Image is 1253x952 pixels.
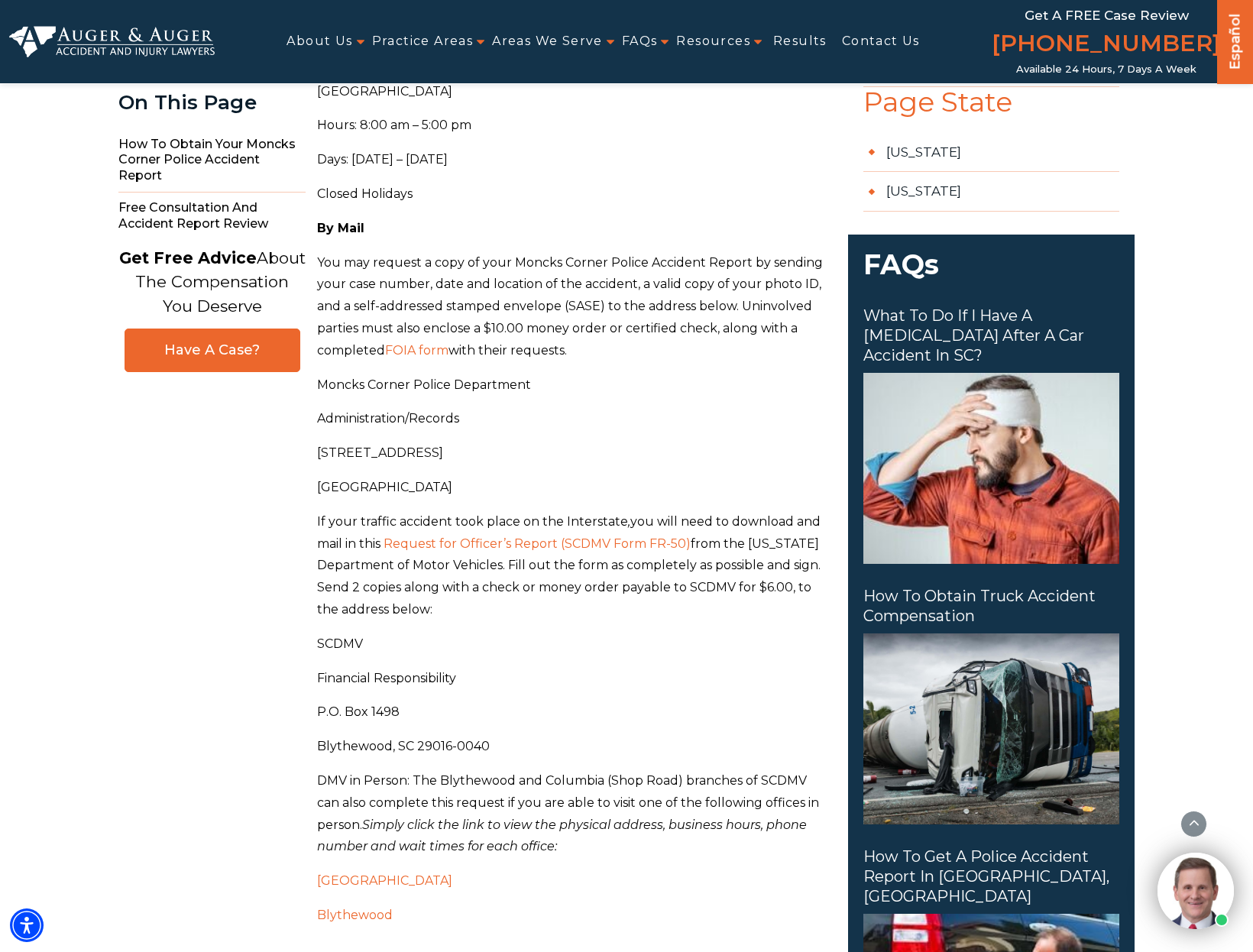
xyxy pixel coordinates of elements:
span: Simply click the link to view the physical address, business hours, phone number and wait times f... [317,818,807,854]
a: [US_STATE] [863,172,1119,212]
a: How to Obtain Truck Accident Compensation How to Obtain Truck Accident Compensation [863,586,1119,824]
a: [GEOGRAPHIC_DATA] [317,873,452,888]
span: from the [US_STATE] Department of Motor Vehicles. Fill out the form as completely as possible and... [317,536,821,617]
span: How to Get a Police Accident Report in [GEOGRAPHIC_DATA], [GEOGRAPHIC_DATA] [863,847,1119,906]
span: Page State [848,87,1135,133]
span: with their requests. [448,343,567,358]
img: Auger & Auger Accident and Injury Lawyers Logo [9,26,215,57]
span: What to Do if I Have a [MEDICAL_DATA] After a Car Accident in SC? [863,306,1119,365]
a: Resources [676,24,750,59]
span: Free Consultation and Accident Report Review [118,193,306,240]
a: Contact Us [842,24,920,59]
span: P.O. Box 1498 [317,704,400,719]
a: About Us [287,24,352,59]
span: Have A Case? [141,342,284,359]
span: Days: [DATE] – [DATE] [317,152,448,167]
a: Practice Areas [372,24,474,59]
div: Accessibility Menu [10,908,44,942]
span: Blythewood, SC 29016-0040 [317,739,490,753]
img: What to Do if I Have a Head Injury After a Car Accident in SC? [863,373,1119,564]
span: [STREET_ADDRESS] [317,445,443,460]
span: How to Obtain Your Moncks Corner Police Accident Report [118,129,306,193]
p: If your traffic accident took place on the Interstate [317,511,830,621]
a: Areas We Serve [492,24,603,59]
span: Hours: 8:00 am – 5:00 pm [317,118,471,132]
span: Get a FREE Case Review [1025,8,1189,23]
button: scroll to up [1180,811,1207,837]
a: What to Do if I Have a [MEDICAL_DATA] After a Car Accident in SC? What to Do if I Have a Head Inj... [863,306,1119,564]
span: FAQs [848,235,1135,307]
a: Request for Officer’s Report (SCDMV Form FR-50) [380,536,691,551]
a: FAQs [622,24,658,59]
img: Intaker widget Avatar [1157,853,1234,929]
span: you will need to download and mail in this [317,514,821,551]
span: Closed Holidays [317,186,413,201]
span: , [628,514,630,529]
span: [GEOGRAPHIC_DATA] [317,480,452,494]
span: Available 24 Hours, 7 Days a Week [1016,63,1196,76]
img: How to Obtain Truck Accident Compensation [863,633,1119,824]
span: Moncks Corner Police Department [317,377,531,392]
a: Blythewood [317,908,393,922]
strong: Get Free Advice [119,248,257,267]
a: [PHONE_NUMBER] [992,27,1221,63]
span: [GEOGRAPHIC_DATA] [317,84,452,99]
a: FOIA form [385,343,448,358]
span: You may request a copy of your Moncks Corner Police Accident Report by sending your case number, ... [317,255,823,358]
span: How to Obtain Truck Accident Compensation [863,586,1119,626]
span: DMV in Person: The Blythewood and Columbia (Shop Road) branches of SCDMV can also complete this r... [317,773,819,832]
div: On This Page [118,92,306,114]
a: [US_STATE] [863,133,1119,173]
span: Financial Responsibility [317,671,456,685]
a: Have A Case? [125,329,300,372]
b: By Mail [317,221,364,235]
span: Administration/Records [317,411,459,426]
a: Results [773,24,827,59]
span: SCDMV [317,636,363,651]
span: Request for Officer’s Report (SCDMV Form FR-50) [384,536,691,551]
p: About The Compensation You Deserve [119,246,306,319]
